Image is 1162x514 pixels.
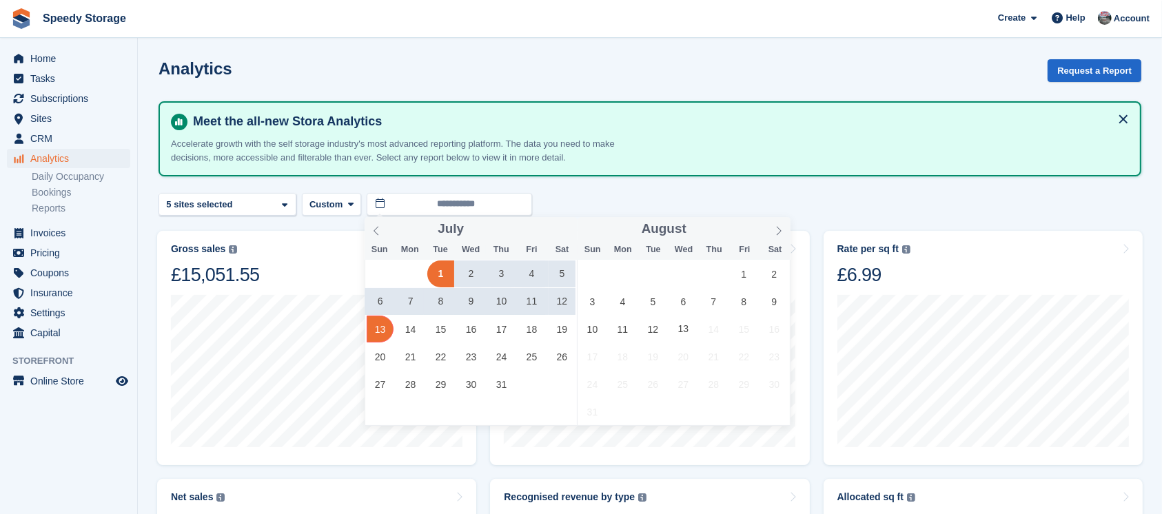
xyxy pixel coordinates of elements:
[397,316,424,342] span: July 14, 2025
[7,283,130,302] a: menu
[164,198,238,212] div: 5 sites selected
[7,263,130,282] a: menu
[1066,11,1085,25] span: Help
[579,371,606,398] span: August 24, 2025
[609,343,636,370] span: August 18, 2025
[670,288,697,315] span: August 6, 2025
[171,243,225,255] div: Gross sales
[761,316,788,342] span: August 16, 2025
[518,316,545,342] span: July 18, 2025
[456,245,486,254] span: Wed
[640,316,666,342] span: August 12, 2025
[458,316,485,342] span: July 16, 2025
[367,288,394,315] span: July 6, 2025
[640,371,666,398] span: August 26, 2025
[1048,59,1141,82] button: Request a Report
[30,283,113,302] span: Insurance
[488,260,515,287] span: July 3, 2025
[579,288,606,315] span: August 3, 2025
[458,260,485,287] span: July 2, 2025
[30,89,113,108] span: Subscriptions
[1098,11,1112,25] img: Dan Jackson
[367,316,394,342] span: July 13, 2025
[7,49,130,68] a: menu
[367,343,394,370] span: July 20, 2025
[700,371,727,398] span: August 28, 2025
[547,245,578,254] span: Sat
[7,223,130,243] a: menu
[837,491,904,503] div: Allocated sq ft
[579,343,606,370] span: August 17, 2025
[30,223,113,243] span: Invoices
[760,245,791,254] span: Sat
[549,343,575,370] span: July 26, 2025
[700,343,727,370] span: August 21, 2025
[11,8,32,29] img: stora-icon-8386f47178a22dfd0bd8f6a31ec36ba5ce8667c1dd55bd0f319d3a0aa187defe.svg
[12,354,137,368] span: Storefront
[30,49,113,68] span: Home
[731,343,757,370] span: August 22, 2025
[608,245,638,254] span: Mon
[397,371,424,398] span: July 28, 2025
[579,316,606,342] span: August 10, 2025
[30,323,113,342] span: Capital
[7,371,130,391] a: menu
[464,222,507,236] input: Year
[171,137,653,164] p: Accelerate growth with the self storage industry's most advanced reporting platform. The data you...
[187,114,1129,130] h4: Meet the all-new Stora Analytics
[731,288,757,315] span: August 8, 2025
[731,316,757,342] span: August 15, 2025
[731,371,757,398] span: August 29, 2025
[458,288,485,315] span: July 9, 2025
[30,149,113,168] span: Analytics
[609,288,636,315] span: August 4, 2025
[761,288,788,315] span: August 9, 2025
[907,493,915,502] img: icon-info-grey-7440780725fd019a000dd9b08b2336e03edf1995a4989e88bcd33f0948082b44.svg
[7,109,130,128] a: menu
[488,371,515,398] span: July 31, 2025
[609,371,636,398] span: August 25, 2025
[488,288,515,315] span: July 10, 2025
[837,243,899,255] div: Rate per sq ft
[638,493,646,502] img: icon-info-grey-7440780725fd019a000dd9b08b2336e03edf1995a4989e88bcd33f0948082b44.svg
[171,491,213,503] div: Net sales
[686,222,730,236] input: Year
[32,186,130,199] a: Bookings
[1114,12,1150,25] span: Account
[171,263,259,287] div: £15,051.55
[504,491,635,503] div: Recognised revenue by type
[488,316,515,342] span: July 17, 2025
[837,263,910,287] div: £6.99
[32,202,130,215] a: Reports
[365,245,395,254] span: Sun
[579,398,606,425] span: August 31, 2025
[427,260,454,287] span: July 1, 2025
[114,373,130,389] a: Preview store
[486,245,516,254] span: Thu
[30,109,113,128] span: Sites
[642,223,686,236] span: August
[30,243,113,263] span: Pricing
[902,245,910,254] img: icon-info-grey-7440780725fd019a000dd9b08b2336e03edf1995a4989e88bcd33f0948082b44.svg
[438,223,464,236] span: July
[427,316,454,342] span: July 15, 2025
[761,343,788,370] span: August 23, 2025
[518,288,545,315] span: July 11, 2025
[518,260,545,287] span: July 4, 2025
[458,371,485,398] span: July 30, 2025
[309,198,343,212] span: Custom
[30,129,113,148] span: CRM
[32,170,130,183] a: Daily Occupancy
[761,260,788,287] span: August 2, 2025
[458,343,485,370] span: July 23, 2025
[30,371,113,391] span: Online Store
[427,371,454,398] span: July 29, 2025
[427,288,454,315] span: July 8, 2025
[549,288,575,315] span: July 12, 2025
[700,316,727,342] span: August 14, 2025
[699,245,729,254] span: Thu
[30,69,113,88] span: Tasks
[30,263,113,282] span: Coupons
[229,245,237,254] img: icon-info-grey-7440780725fd019a000dd9b08b2336e03edf1995a4989e88bcd33f0948082b44.svg
[7,323,130,342] a: menu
